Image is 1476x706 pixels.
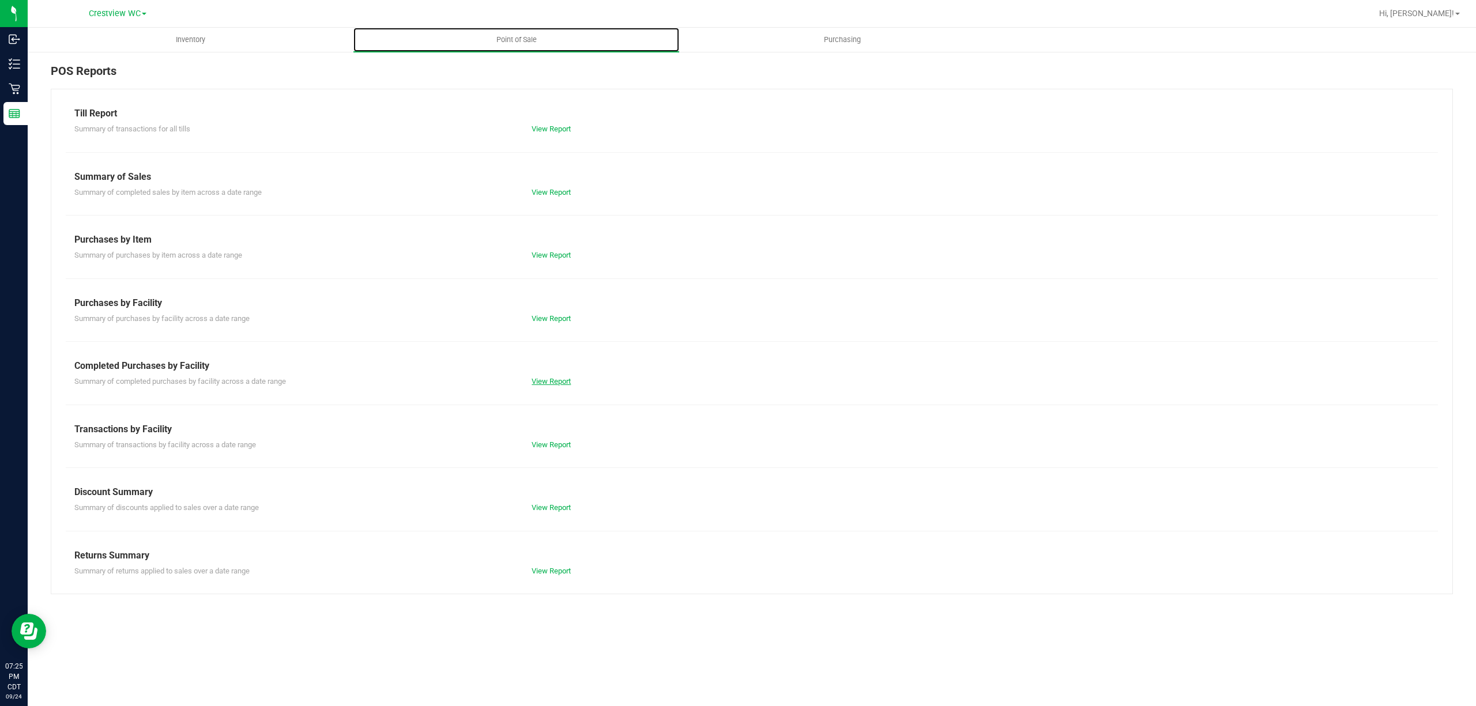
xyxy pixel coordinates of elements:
span: Summary of returns applied to sales over a date range [74,567,250,575]
a: Inventory [28,28,353,52]
p: 07:25 PM CDT [5,661,22,692]
a: Purchasing [679,28,1005,52]
inline-svg: Inbound [9,33,20,45]
div: Purchases by Facility [74,296,1429,310]
inline-svg: Retail [9,83,20,95]
span: Summary of completed sales by item across a date range [74,188,262,197]
span: Summary of purchases by facility across a date range [74,314,250,323]
span: Hi, [PERSON_NAME]! [1379,9,1454,18]
a: View Report [532,377,571,386]
span: Summary of discounts applied to sales over a date range [74,503,259,512]
p: 09/24 [5,692,22,701]
span: Purchasing [808,35,876,45]
a: Point of Sale [353,28,679,52]
inline-svg: Inventory [9,58,20,70]
a: View Report [532,567,571,575]
span: Crestview WC [89,9,141,18]
div: Discount Summary [74,485,1429,499]
a: View Report [532,314,571,323]
div: Completed Purchases by Facility [74,359,1429,373]
span: Summary of completed purchases by facility across a date range [74,377,286,386]
inline-svg: Reports [9,108,20,119]
span: Point of Sale [481,35,552,45]
div: Purchases by Item [74,233,1429,247]
a: View Report [532,440,571,449]
div: Returns Summary [74,549,1429,562]
a: View Report [532,124,571,133]
span: Summary of purchases by item across a date range [74,251,242,259]
a: View Report [532,251,571,259]
a: View Report [532,503,571,512]
div: Till Report [74,107,1429,120]
div: POS Reports [51,62,1453,89]
iframe: Resource center [12,614,46,648]
span: Summary of transactions for all tills [74,124,190,133]
span: Summary of transactions by facility across a date range [74,440,256,449]
span: Inventory [160,35,221,45]
div: Summary of Sales [74,170,1429,184]
div: Transactions by Facility [74,422,1429,436]
a: View Report [532,188,571,197]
